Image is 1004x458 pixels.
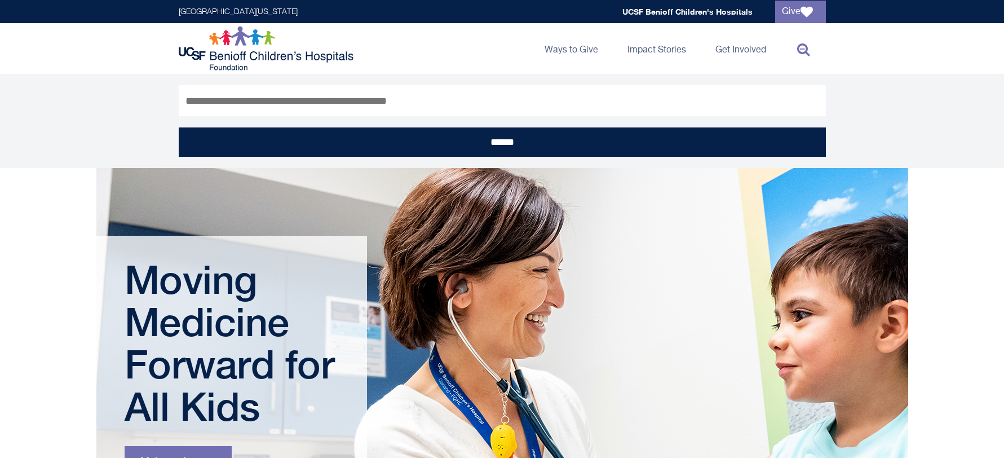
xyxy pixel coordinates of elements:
[706,23,775,74] a: Get Involved
[125,258,342,428] h1: Moving Medicine Forward for All Kids
[775,1,826,23] a: Give
[179,26,356,71] img: Logo for UCSF Benioff Children's Hospitals Foundation
[179,8,298,16] a: [GEOGRAPHIC_DATA][US_STATE]
[622,7,753,16] a: UCSF Benioff Children's Hospitals
[536,23,607,74] a: Ways to Give
[618,23,695,74] a: Impact Stories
